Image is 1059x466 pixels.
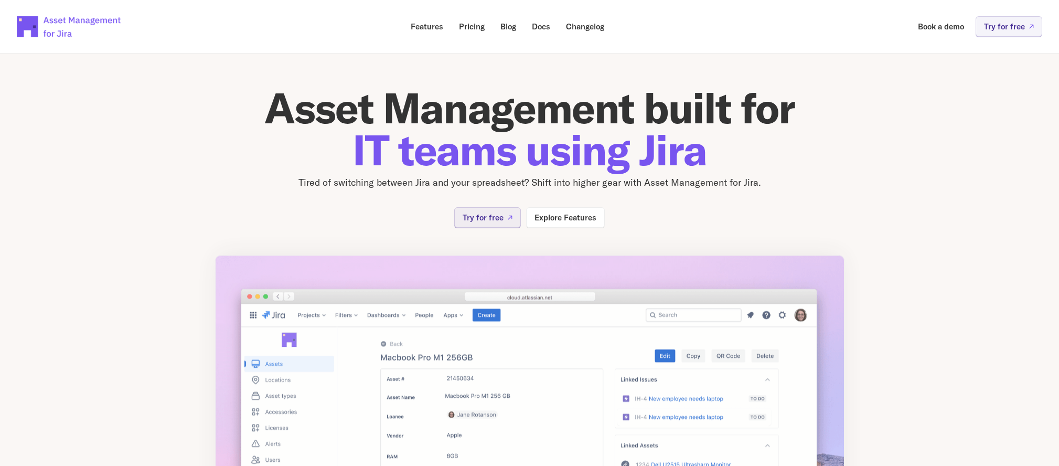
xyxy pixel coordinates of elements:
a: Try for free [976,16,1042,37]
span: IT teams using Jira [352,123,707,176]
p: Explore Features [534,214,596,221]
a: Explore Features [526,207,605,228]
a: Book a demo [911,16,971,37]
a: Blog [493,16,523,37]
p: Try for free [984,23,1025,30]
p: Features [411,23,443,30]
a: Try for free [454,207,521,228]
a: Docs [525,16,558,37]
p: Try for free [463,214,504,221]
p: Pricing [459,23,485,30]
p: Docs [532,23,550,30]
p: Blog [500,23,516,30]
p: Tired of switching between Jira and your spreadsheet? Shift into higher gear with Asset Managemen... [215,175,844,190]
p: Changelog [566,23,604,30]
h1: Asset Management built for [215,87,844,171]
a: Pricing [452,16,492,37]
a: Changelog [559,16,612,37]
a: Features [403,16,451,37]
p: Book a demo [918,23,964,30]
